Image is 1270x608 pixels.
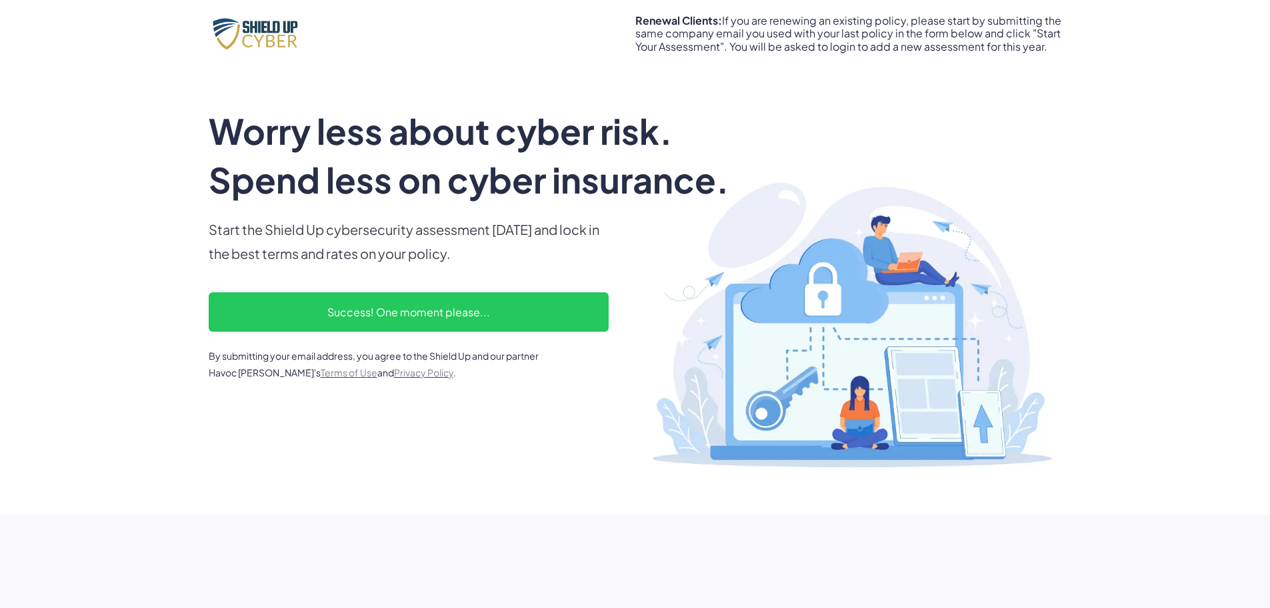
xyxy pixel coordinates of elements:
[321,366,377,378] a: Terms of Use
[209,107,763,204] h1: Worry less about cyber risk. Spend less on cyber insurance.
[209,348,555,381] div: By submitting your email address, you agree to the Shield Up and our partner Havoc [PERSON_NAME]'...
[635,13,722,27] strong: Renewal Clients:
[635,14,1062,53] div: If you are renewing an existing policy, please start by submitting the same company email you use...
[394,366,453,378] a: Privacy Policy
[222,306,595,318] div: Success! One moment please...
[209,218,609,266] p: Start the Shield Up cybersecurity assessment [DATE] and lock in the best terms and rates on your ...
[209,15,309,52] img: Shield Up Cyber Logo
[209,292,609,332] div: scanform success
